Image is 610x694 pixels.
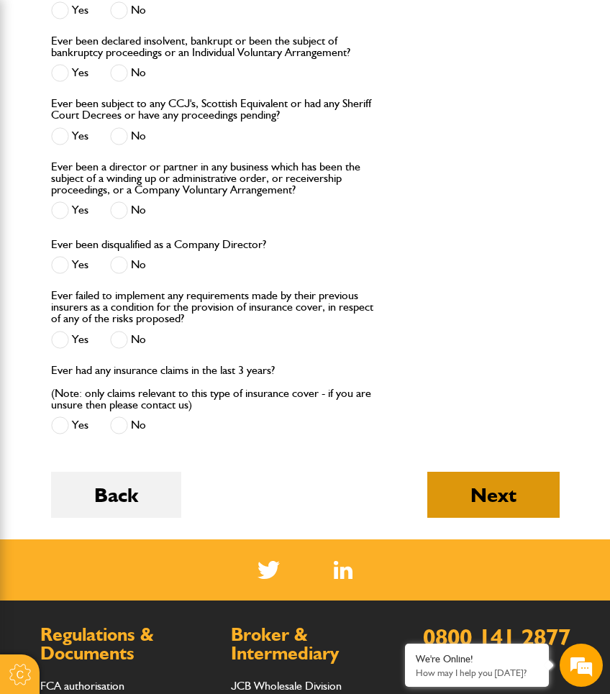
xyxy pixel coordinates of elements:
label: No [110,127,146,145]
label: No [110,201,146,219]
label: Ever had any insurance claims in the last 3 years? (Note: only claims relevant to this type of in... [51,365,383,411]
label: Yes [51,256,88,274]
a: JCB Wholesale Division [231,679,342,693]
input: Enter your phone number [19,218,263,250]
label: Yes [51,64,88,82]
label: Yes [51,416,88,434]
textarea: Type your message and hit 'Enter' [19,260,263,431]
label: No [110,256,146,274]
label: Yes [51,331,88,349]
label: Ever been a director or partner in any business which has been the subject of a winding up or adm... [51,161,383,196]
label: Ever been disqualified as a Company Director? [51,239,266,250]
div: We're Online! [416,653,538,665]
label: No [110,331,146,349]
label: Ever failed to implement any requirements made by their previous insurers as a condition for the ... [51,290,383,324]
button: Next [427,472,560,518]
h2: Broker & Intermediary [231,626,400,662]
img: Twitter [258,561,280,579]
label: Ever been declared insolvent, bankrupt or been the subject of bankruptcy proceedings or an Indivi... [51,35,383,58]
label: Ever been subject to any CCJ's, Scottish Equivalent or had any Sheriff Court Decrees or have any ... [51,98,383,121]
button: Back [51,472,181,518]
img: d_20077148190_company_1631870298795_20077148190 [24,80,60,100]
input: Enter your email address [19,175,263,207]
a: FCA authorisation [40,679,124,693]
em: Start Chat [196,443,261,462]
p: How may I help you today? [416,667,538,678]
img: Linked In [334,561,353,579]
h2: Regulations & Documents [40,626,209,662]
a: LinkedIn [334,561,353,579]
label: No [110,1,146,19]
label: No [110,416,146,434]
input: Enter your last name [19,133,263,165]
div: Minimize live chat window [236,7,270,42]
label: No [110,64,146,82]
label: Yes [51,127,88,145]
label: Yes [51,1,88,19]
label: Yes [51,201,88,219]
div: Chat with us now [75,81,242,99]
a: 0800 141 2877 [423,623,570,651]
